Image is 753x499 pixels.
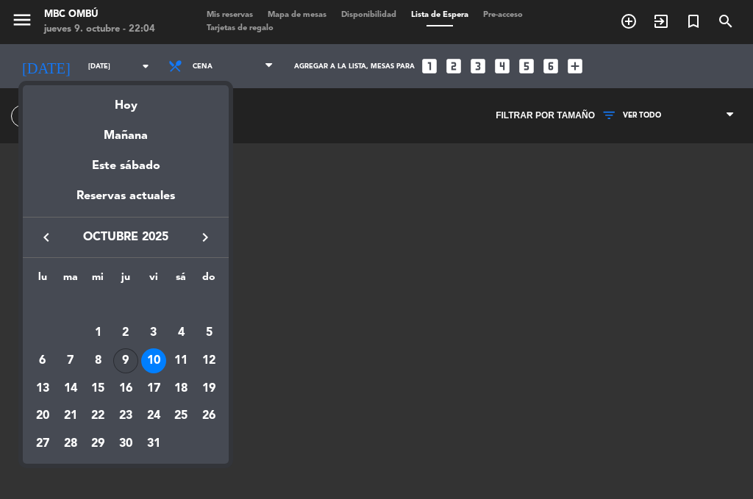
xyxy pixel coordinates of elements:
button: keyboard_arrow_left [33,228,60,247]
td: 10 de octubre de 2025 [140,347,168,375]
td: 11 de octubre de 2025 [168,347,196,375]
td: 1 de octubre de 2025 [84,320,112,348]
div: 26 [196,404,221,429]
td: 7 de octubre de 2025 [57,347,85,375]
div: 29 [85,431,110,456]
button: keyboard_arrow_right [192,228,218,247]
td: 2 de octubre de 2025 [112,320,140,348]
td: 20 de octubre de 2025 [29,403,57,431]
td: 19 de octubre de 2025 [195,375,223,403]
div: 6 [30,348,55,373]
td: 18 de octubre de 2025 [168,375,196,403]
div: 3 [141,320,166,345]
div: 30 [113,431,138,456]
td: 17 de octubre de 2025 [140,375,168,403]
div: 8 [85,348,110,373]
div: 12 [196,348,221,373]
th: domingo [195,269,223,292]
div: 14 [58,376,83,401]
td: 13 de octubre de 2025 [29,375,57,403]
i: keyboard_arrow_right [196,229,214,246]
td: 14 de octubre de 2025 [57,375,85,403]
td: 28 de octubre de 2025 [57,430,85,458]
td: 16 de octubre de 2025 [112,375,140,403]
th: miércoles [84,269,112,292]
td: 12 de octubre de 2025 [195,347,223,375]
div: 11 [168,348,193,373]
th: sábado [168,269,196,292]
td: 6 de octubre de 2025 [29,347,57,375]
td: 27 de octubre de 2025 [29,430,57,458]
td: 4 de octubre de 2025 [168,320,196,348]
div: 21 [58,404,83,429]
div: 16 [113,376,138,401]
div: 25 [168,404,193,429]
div: Este sábado [23,146,229,187]
div: Hoy [23,85,229,115]
td: 15 de octubre de 2025 [84,375,112,403]
td: 24 de octubre de 2025 [140,403,168,431]
td: 29 de octubre de 2025 [84,430,112,458]
td: 23 de octubre de 2025 [112,403,140,431]
div: 5 [196,320,221,345]
div: 10 [141,348,166,373]
td: 26 de octubre de 2025 [195,403,223,431]
td: 5 de octubre de 2025 [195,320,223,348]
div: 1 [85,320,110,345]
td: OCT. [29,292,223,320]
div: 2 [113,320,138,345]
td: 9 de octubre de 2025 [112,347,140,375]
th: jueves [112,269,140,292]
div: 18 [168,376,193,401]
td: 8 de octubre de 2025 [84,347,112,375]
td: 3 de octubre de 2025 [140,320,168,348]
div: 17 [141,376,166,401]
div: 27 [30,431,55,456]
th: lunes [29,269,57,292]
td: 21 de octubre de 2025 [57,403,85,431]
th: martes [57,269,85,292]
div: 15 [85,376,110,401]
div: 4 [168,320,193,345]
div: 20 [30,404,55,429]
div: Mañana [23,115,229,146]
div: Reservas actuales [23,187,229,217]
td: 31 de octubre de 2025 [140,430,168,458]
div: 19 [196,376,221,401]
td: 25 de octubre de 2025 [168,403,196,431]
div: 28 [58,431,83,456]
div: 22 [85,404,110,429]
div: 7 [58,348,83,373]
div: 23 [113,404,138,429]
div: 9 [113,348,138,373]
td: 22 de octubre de 2025 [84,403,112,431]
td: 30 de octubre de 2025 [112,430,140,458]
i: keyboard_arrow_left [38,229,55,246]
div: 13 [30,376,55,401]
th: viernes [140,269,168,292]
div: 31 [141,431,166,456]
span: octubre 2025 [60,228,192,247]
div: 24 [141,404,166,429]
